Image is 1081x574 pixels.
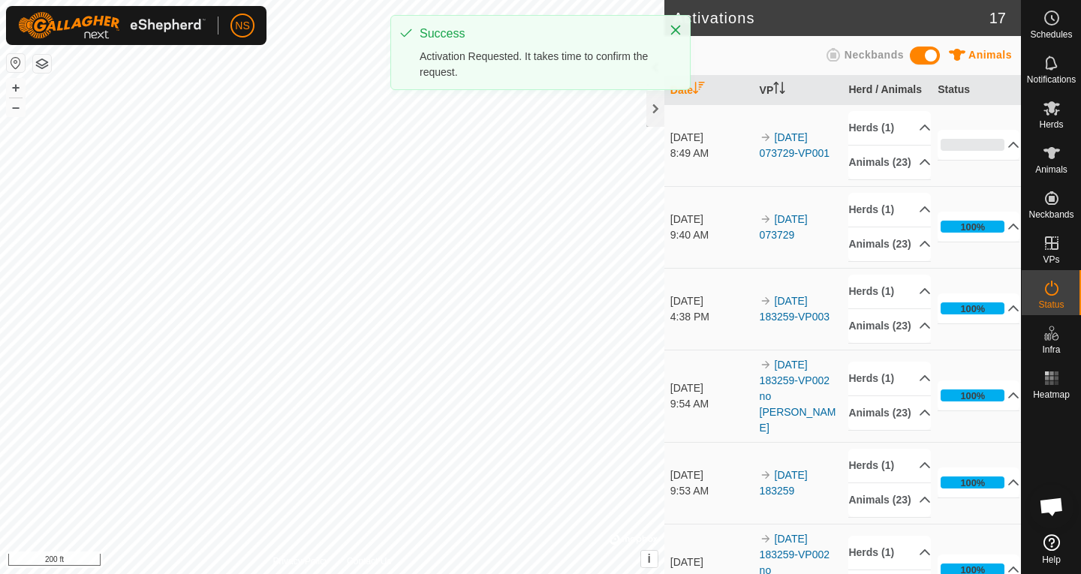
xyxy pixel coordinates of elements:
[670,146,752,161] div: 8:49 AM
[670,309,752,325] div: 4:38 PM
[1039,120,1063,129] span: Herds
[648,552,651,565] span: i
[1030,30,1072,39] span: Schedules
[938,212,1019,242] p-accordion-header: 100%
[760,213,772,225] img: arrow
[848,193,930,227] p-accordion-header: Herds (1)
[1027,75,1076,84] span: Notifications
[760,359,772,371] img: arrow
[670,467,752,483] div: [DATE]
[760,131,830,159] a: [DATE] 073729-VP001
[773,84,785,96] p-sorticon: Activate to sort
[938,380,1019,410] p-accordion-header: 100%
[848,111,930,145] p-accordion-header: Herds (1)
[760,359,836,434] a: [DATE] 183259-VP002 no [PERSON_NAME]
[670,227,752,243] div: 9:40 AM
[848,536,930,569] p-accordion-header: Herds (1)
[1022,528,1081,570] a: Help
[848,275,930,308] p-accordion-header: Herds (1)
[960,220,985,234] div: 100%
[670,396,752,412] div: 9:54 AM
[938,467,1019,497] p-accordion-header: 100%
[7,54,25,72] button: Reset Map
[673,9,989,27] h2: Activations
[670,380,752,396] div: [DATE]
[848,396,930,430] p-accordion-header: Animals (23)
[7,79,25,97] button: +
[848,483,930,517] p-accordion-header: Animals (23)
[938,130,1019,160] p-accordion-header: 0%
[960,302,985,316] div: 100%
[7,98,25,116] button: –
[941,302,1004,314] div: 100%
[760,213,808,241] a: [DATE] 073729
[848,227,930,261] p-accordion-header: Animals (23)
[941,221,1004,233] div: 100%
[235,18,249,34] span: NS
[670,483,752,499] div: 9:53 AM
[1029,484,1074,529] div: Open chat
[845,49,904,61] span: Neckbands
[760,533,772,545] img: arrow
[420,25,654,43] div: Success
[347,554,391,568] a: Contact Us
[1033,390,1070,399] span: Heatmap
[33,55,51,73] button: Map Layers
[641,551,658,567] button: i
[941,476,1004,488] div: 100%
[842,76,932,105] th: Herd / Animals
[941,389,1004,401] div: 100%
[1043,255,1059,264] span: VPs
[989,7,1006,29] span: 17
[848,309,930,343] p-accordion-header: Animals (23)
[665,20,686,41] button: Close
[760,469,772,481] img: arrow
[420,49,654,80] div: Activation Requested. It takes time to confirm the request.
[760,131,772,143] img: arrow
[960,476,985,490] div: 100%
[1028,210,1073,219] span: Neckbands
[670,212,752,227] div: [DATE]
[760,295,830,323] a: [DATE] 183259-VP003
[1038,300,1064,309] span: Status
[968,49,1012,61] span: Animals
[938,293,1019,323] p-accordion-header: 100%
[848,362,930,395] p-accordion-header: Herds (1)
[1042,345,1060,354] span: Infra
[18,12,206,39] img: Gallagher Logo
[670,293,752,309] div: [DATE]
[848,449,930,482] p-accordion-header: Herds (1)
[932,76,1021,105] th: Status
[1035,165,1067,174] span: Animals
[754,76,843,105] th: VP
[960,389,985,403] div: 100%
[760,295,772,307] img: arrow
[273,554,329,568] a: Privacy Policy
[1042,555,1061,564] span: Help
[848,146,930,179] p-accordion-header: Animals (23)
[941,139,1004,151] div: 0%
[670,554,752,570] div: [DATE]
[664,76,754,105] th: Date
[693,84,705,96] p-sorticon: Activate to sort
[760,469,808,497] a: [DATE] 183259
[670,130,752,146] div: [DATE]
